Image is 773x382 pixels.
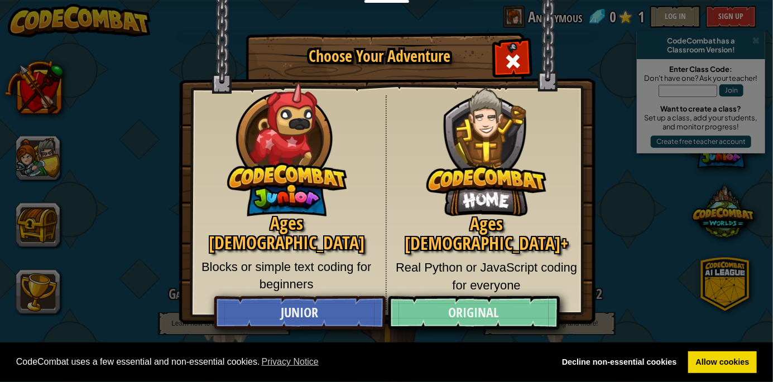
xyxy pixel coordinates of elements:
h1: Choose Your Adventure [266,48,494,65]
h2: Ages [DEMOGRAPHIC_DATA]+ [395,214,578,253]
p: Real Python or JavaScript coding for everyone [395,259,578,294]
a: allow cookies [688,351,757,374]
img: CodeCombat Junior hero character [227,74,347,216]
a: deny cookies [554,351,684,374]
p: Blocks or simple text coding for beginners [196,258,378,293]
a: Original [388,296,560,330]
div: Close modal [495,42,530,78]
h2: Ages [DEMOGRAPHIC_DATA] [196,214,378,253]
span: CodeCombat uses a few essential and non-essential cookies. [16,354,546,370]
img: CodeCombat Original hero character [426,70,546,216]
a: Junior [214,296,386,330]
a: learn more about cookies [260,354,321,370]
